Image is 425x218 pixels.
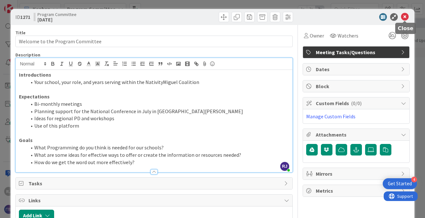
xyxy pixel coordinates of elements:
div: 4 [411,177,417,182]
b: 1271 [20,14,30,20]
li: Use of this platform [27,122,289,130]
li: How do we get the word out more effectively? [27,159,289,166]
b: [DATE] [37,17,77,22]
input: type card name here... [15,36,293,47]
span: ID [15,13,30,21]
span: Meeting Tasks/Questions [316,48,398,56]
h5: Close [398,25,413,31]
span: Program Committee [37,12,77,17]
span: Custom Fields [316,99,398,107]
span: Metrics [316,187,398,195]
li: Ideas for regional PD and workshops [27,115,289,122]
span: ( 0/0 ) [351,100,362,106]
span: Dates [316,65,398,73]
span: Attachments [316,131,398,138]
span: Block [316,82,398,90]
div: Get Started [388,180,412,187]
li: Bi-monthly meetings [27,100,289,108]
span: Links [29,197,281,204]
li: Your school, your role, and years serving within the NativityMiguel Coalition [27,79,289,86]
strong: Introductions [19,71,51,78]
a: Manage Custom Fields [306,113,356,120]
span: Description [15,52,40,58]
li: Planning support for the National Conference in July in [GEOGRAPHIC_DATA][PERSON_NAME] [27,108,289,115]
strong: Goals [19,137,33,143]
span: Watchers [338,32,358,39]
span: Owner [310,32,324,39]
span: Mirrors [316,170,398,178]
li: What Programming do you think is needed for our schools? [27,144,289,151]
li: What are some ideas for effective ways to offer or create the information or resources needed? [27,151,289,159]
span: Support [13,1,29,9]
span: RJ [280,162,289,171]
strong: Expectations [19,93,50,100]
span: Tasks [29,180,281,187]
label: Title [15,30,26,36]
div: Open Get Started checklist, remaining modules: 4 [383,178,417,189]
